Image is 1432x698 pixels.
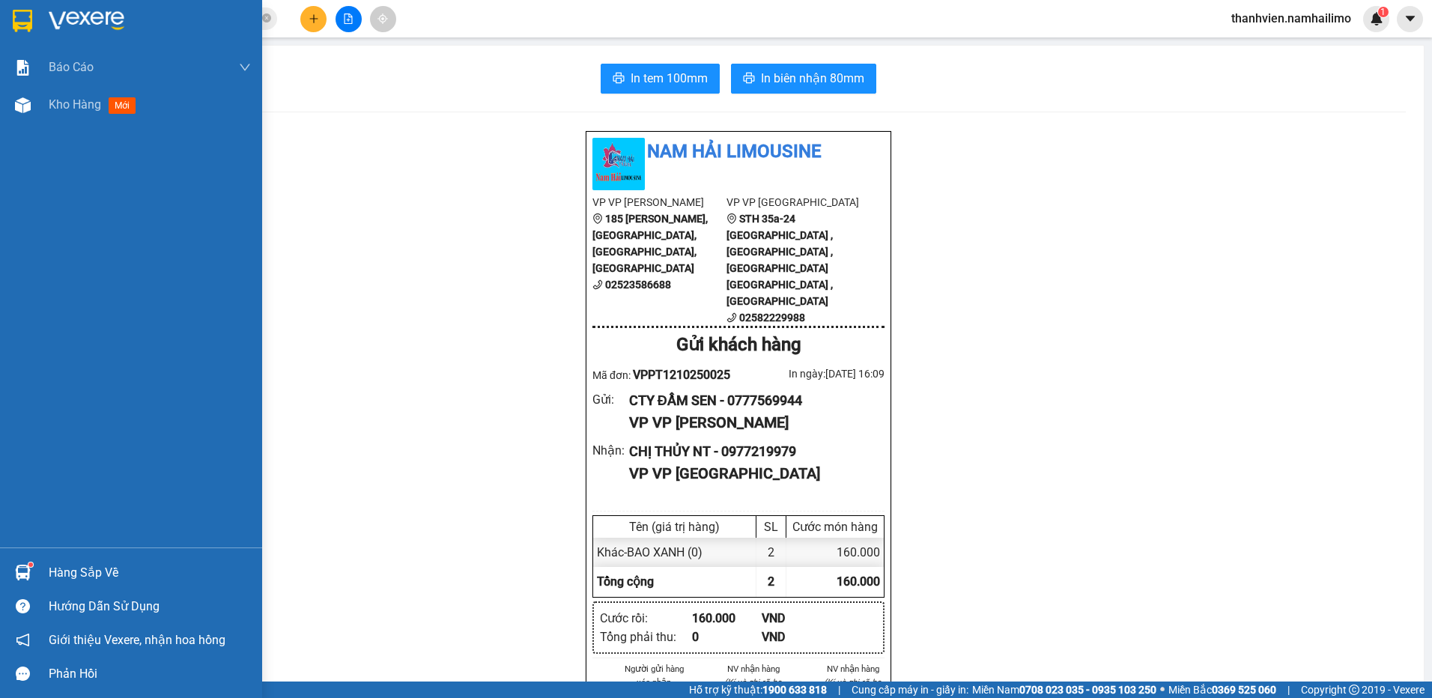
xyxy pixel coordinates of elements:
span: Miền Nam [972,682,1156,698]
b: 185 [PERSON_NAME], [GEOGRAPHIC_DATA], [GEOGRAPHIC_DATA], [GEOGRAPHIC_DATA] [592,213,708,274]
strong: 0369 525 060 [1212,684,1276,696]
li: NV nhận hàng [722,662,786,676]
span: message [16,667,30,681]
button: plus [300,6,327,32]
span: phone [592,279,603,290]
span: Kho hàng [49,97,101,112]
div: Mã đơn: [592,365,738,384]
div: 0 [692,628,762,646]
img: logo.jpg [592,138,645,190]
img: logo-vxr [13,10,32,32]
button: printerIn biên nhận 80mm [731,64,876,94]
span: phone [726,312,737,323]
div: Gửi khách hàng [592,331,885,359]
div: Nhận : [592,441,629,460]
div: CHỊ THỦY NT - 0977219979 [629,441,873,462]
span: Cung cấp máy in - giấy in: [852,682,968,698]
li: NV nhận hàng [821,662,885,676]
span: mới [109,97,136,114]
button: aim [370,6,396,32]
span: VPPT1210250025 [633,368,730,382]
sup: 1 [1378,7,1389,17]
span: environment [726,213,737,224]
div: Tổng phải thu : [600,628,692,646]
div: VND [762,628,831,646]
div: In ngày: [DATE] 16:09 [738,365,885,382]
span: question-circle [16,599,30,613]
span: In tem 100mm [631,69,708,88]
div: Gửi : [592,390,629,409]
sup: 1 [28,562,33,567]
img: solution-icon [15,60,31,76]
b: 02582229988 [739,312,805,324]
img: warehouse-icon [15,565,31,580]
div: Cước rồi : [600,609,692,628]
span: Hỗ trợ kỹ thuật: [689,682,827,698]
span: down [239,61,251,73]
div: Cước món hàng [790,520,880,534]
div: Hướng dẫn sử dụng [49,595,251,618]
div: VP VP [PERSON_NAME] [629,411,873,434]
li: VP VP [GEOGRAPHIC_DATA] [726,194,861,210]
span: aim [377,13,388,24]
img: icon-new-feature [1370,12,1383,25]
span: printer [613,72,625,86]
div: 160.000 [786,538,884,567]
span: plus [309,13,319,24]
div: SL [760,520,782,534]
span: copyright [1349,685,1359,695]
strong: 1900 633 818 [762,684,827,696]
li: Nam Hải Limousine [592,138,885,166]
button: file-add [336,6,362,32]
span: close-circle [262,12,271,26]
span: Báo cáo [49,58,94,76]
span: Giới thiệu Vexere, nhận hoa hồng [49,631,225,649]
div: VP VP [GEOGRAPHIC_DATA] [629,462,873,485]
span: Khác - BAO XANH (0) [597,545,703,559]
span: Tổng cộng [597,574,654,589]
button: caret-down [1397,6,1423,32]
span: close-circle [262,13,271,22]
span: | [838,682,840,698]
span: caret-down [1404,12,1417,25]
span: 160.000 [837,574,880,589]
li: Người gửi hàng xác nhận [622,662,686,689]
span: Miền Bắc [1168,682,1276,698]
button: printerIn tem 100mm [601,64,720,94]
div: Phản hồi [49,663,251,685]
div: 2 [756,538,786,567]
img: warehouse-icon [15,97,31,113]
span: In biên nhận 80mm [761,69,864,88]
b: 02523586688 [605,279,671,291]
div: CTY ĐẦM SEN - 0777569944 [629,390,873,411]
span: ⚪️ [1160,687,1165,693]
span: file-add [343,13,354,24]
span: printer [743,72,755,86]
div: Tên (giá trị hàng) [597,520,752,534]
div: VND [762,609,831,628]
span: notification [16,633,30,647]
div: Hàng sắp về [49,562,251,584]
strong: 0708 023 035 - 0935 103 250 [1019,684,1156,696]
div: 160.000 [692,609,762,628]
b: STH 35a-24 [GEOGRAPHIC_DATA] , [GEOGRAPHIC_DATA] , [GEOGRAPHIC_DATA] [GEOGRAPHIC_DATA] , [GEOGRAP... [726,213,833,307]
span: environment [592,213,603,224]
span: 2 [768,574,774,589]
span: | [1287,682,1290,698]
span: 1 [1380,7,1386,17]
li: VP VP [PERSON_NAME] [592,194,726,210]
span: thanhvien.namhailimo [1219,9,1363,28]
